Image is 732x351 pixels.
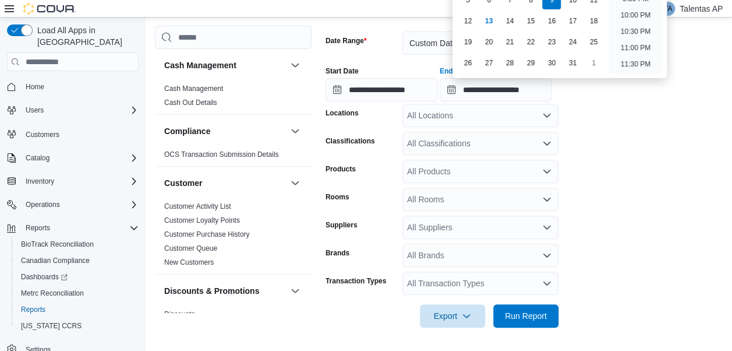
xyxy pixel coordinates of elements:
[164,258,214,266] a: New Customers
[164,216,240,225] span: Customer Loyalty Points
[326,66,359,76] label: Start Date
[326,36,367,45] label: Date Range
[584,33,603,51] div: day-25
[164,258,214,267] span: New Customers
[326,136,375,146] label: Classifications
[493,304,558,328] button: Run Report
[326,192,349,202] label: Rooms
[26,153,49,163] span: Catalog
[16,303,50,317] a: Reports
[164,177,286,189] button: Customer
[616,24,655,38] li: 10:30 PM
[458,33,477,51] div: day-19
[2,78,143,95] button: Home
[616,57,655,71] li: 11:30 PM
[164,85,223,93] a: Cash Management
[26,177,54,186] span: Inventory
[326,276,386,286] label: Transaction Types
[12,252,143,269] button: Canadian Compliance
[21,305,45,314] span: Reports
[505,310,547,322] span: Run Report
[26,200,60,209] span: Operations
[21,289,84,298] span: Metrc Reconciliation
[12,318,143,334] button: [US_STATE] CCRS
[542,139,551,148] button: Open list of options
[164,150,279,159] span: OCS Transaction Submission Details
[16,270,72,284] a: Dashboards
[12,301,143,318] button: Reports
[33,24,139,48] span: Load All Apps in [GEOGRAPHIC_DATA]
[2,220,143,236] button: Reports
[155,148,312,166] div: Compliance
[521,12,540,30] div: day-15
[21,103,139,117] span: Users
[21,174,139,188] span: Inventory
[164,99,217,107] a: Cash Out Details
[164,125,210,137] h3: Compliance
[326,164,356,174] label: Products
[288,176,302,190] button: Customer
[500,33,519,51] div: day-21
[563,54,582,72] div: day-31
[584,54,603,72] div: day-1
[21,221,139,235] span: Reports
[440,66,470,76] label: End Date
[458,12,477,30] div: day-12
[479,12,498,30] div: day-13
[2,125,143,142] button: Customers
[288,58,302,72] button: Cash Management
[16,270,139,284] span: Dashboards
[16,237,98,251] a: BioTrack Reconciliation
[427,304,478,328] span: Export
[500,12,519,30] div: day-14
[542,54,561,72] div: day-30
[542,223,551,232] button: Open list of options
[12,285,143,301] button: Metrc Reconciliation
[326,108,359,118] label: Locations
[420,304,485,328] button: Export
[563,33,582,51] div: day-24
[440,78,551,101] input: Press the down key to enter a popover containing a calendar. Press the escape key to close the po...
[164,59,236,71] h3: Cash Management
[616,8,655,22] li: 10:00 PM
[21,256,90,265] span: Canadian Compliance
[21,198,139,212] span: Operations
[542,195,551,204] button: Open list of options
[16,254,139,268] span: Canadian Compliance
[542,111,551,120] button: Open list of options
[26,106,44,115] span: Users
[26,130,59,139] span: Customers
[542,279,551,288] button: Open list of options
[164,244,217,252] a: Customer Queue
[12,269,143,285] a: Dashboards
[164,310,195,319] span: Discounts
[16,303,139,317] span: Reports
[164,216,240,224] a: Customer Loyalty Points
[661,2,675,16] div: Talentas AP
[458,54,477,72] div: day-26
[479,54,498,72] div: day-27
[584,12,603,30] div: day-18
[21,272,68,282] span: Dashboards
[21,128,64,142] a: Customers
[164,285,286,297] button: Discounts & Promotions
[2,102,143,118] button: Users
[164,202,231,211] span: Customer Activity List
[23,3,76,15] img: Cova
[521,54,540,72] div: day-29
[21,321,82,331] span: [US_STATE] CCRS
[16,319,139,333] span: Washington CCRS
[21,151,139,165] span: Catalog
[164,177,202,189] h3: Customer
[164,230,250,239] span: Customer Purchase History
[542,167,551,176] button: Open list of options
[21,79,139,94] span: Home
[21,80,49,94] a: Home
[164,202,231,210] a: Customer Activity List
[542,12,561,30] div: day-16
[680,2,723,16] p: Talentas AP
[155,199,312,274] div: Customer
[21,151,54,165] button: Catalog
